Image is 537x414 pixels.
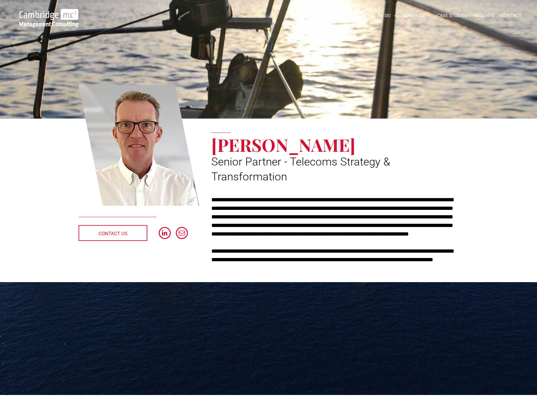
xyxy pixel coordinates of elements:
[360,11,400,21] a: WHAT WE DO
[19,9,78,27] img: Go to Homepage
[79,225,147,241] a: CONTACT US
[400,11,433,21] a: MARKETS
[326,11,360,21] a: OUR PEOPLE
[99,226,127,242] span: CONTACT US
[497,11,524,21] a: CONTACT
[211,155,390,183] span: Senior Partner - Telecoms Strategy & Transformation
[159,227,171,241] a: linkedin
[470,11,497,21] a: INSIGHTS
[211,133,355,156] span: [PERSON_NAME]
[434,11,470,21] a: CASE STUDIES
[176,227,188,241] a: email
[299,11,326,21] a: ABOUT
